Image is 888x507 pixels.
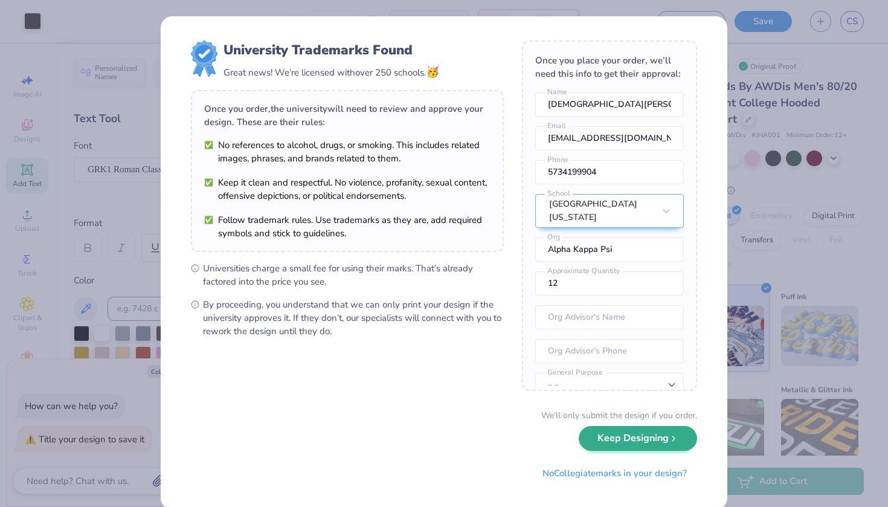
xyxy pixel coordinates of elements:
div: Once you order, the university will need to review and approve your design. These are their rules: [204,102,491,129]
input: Org Advisor's Name [535,305,684,329]
li: Keep it clean and respectful. No violence, profanity, sexual content, offensive depictions, or po... [204,176,491,202]
div: We’ll only submit the design if you order. [541,409,697,422]
span: 🥳 [426,65,439,79]
input: Org Advisor's Phone [535,339,684,363]
div: Great news! We’re licensed with over 250 schools. [224,64,439,80]
div: Once you place your order, we’ll need this info to get their approval: [535,54,684,80]
button: NoCollegiatemarks in your design? [532,461,697,486]
li: No references to alcohol, drugs, or smoking. This includes related images, phrases, and brands re... [204,138,491,165]
li: Follow trademark rules. Use trademarks as they are, add required symbols and stick to guidelines. [204,213,491,240]
input: Name [535,92,684,117]
input: Approximate Quantity [535,271,684,295]
img: license-marks-badge.png [191,40,217,77]
input: Org [535,237,684,262]
button: Keep Designing [579,426,697,451]
div: [GEOGRAPHIC_DATA][US_STATE] [549,198,654,224]
div: University Trademarks Found [224,40,439,60]
span: By proceeding, you understand that we can only print your design if the university approves it. I... [203,298,504,338]
span: Universities charge a small fee for using their marks. That’s already factored into the price you... [203,262,504,288]
input: Phone [535,160,684,184]
input: Email [535,126,684,150]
